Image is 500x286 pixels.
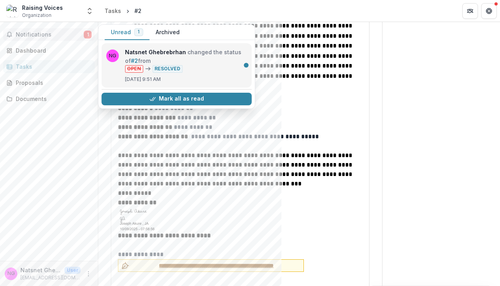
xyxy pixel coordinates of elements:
button: Get Help [481,3,497,19]
div: Raising Voices [22,4,63,12]
div: Dashboard [16,46,88,55]
a: Tasks [101,5,124,16]
button: More [84,269,93,279]
span: Notifications [16,31,84,38]
span: 1 [84,31,92,38]
button: Notifications1 [3,28,95,41]
p: changed the status of from [125,48,247,73]
div: #2 [134,7,142,15]
a: Dashboard [3,44,95,57]
span: Organization [22,12,51,19]
button: Archived [149,25,186,40]
p: User [64,267,81,274]
a: #2 [131,57,138,64]
button: Mark all as read [101,93,252,105]
img: Raising Voices [6,5,19,17]
div: Proposals [16,79,88,87]
nav: breadcrumb [101,5,145,16]
button: Open entity switcher [84,3,95,19]
div: Natsnet Ghebrebrhan [7,271,15,276]
a: Proposals [3,76,95,89]
div: Tasks [105,7,121,15]
a: Tasks [3,60,95,73]
div: Tasks [16,62,88,71]
p: Natsnet Ghebrebrhan [20,266,61,274]
button: Unread [105,25,149,40]
a: Documents [3,92,95,105]
button: Partners [462,3,478,19]
span: 1 [138,29,140,35]
div: Documents [16,95,88,103]
p: [EMAIL_ADDRESS][DOMAIN_NAME] [20,274,81,281]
